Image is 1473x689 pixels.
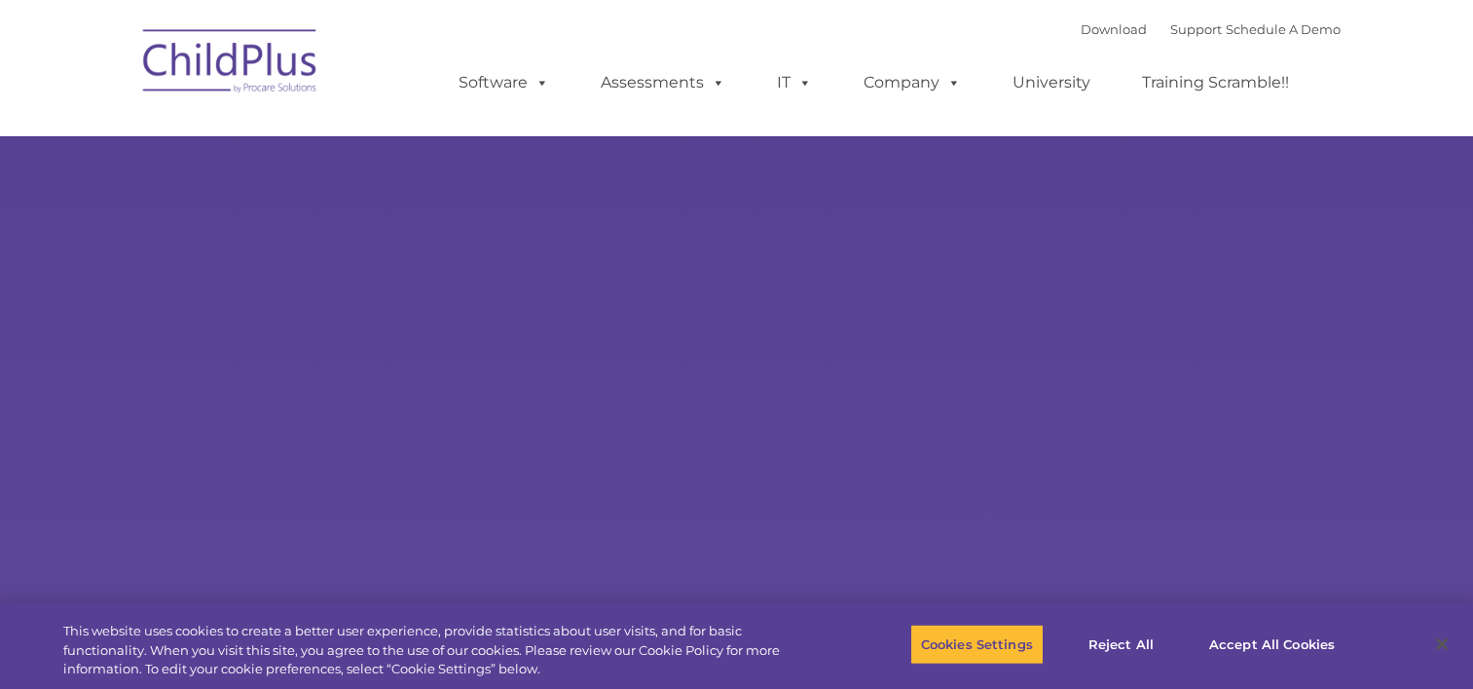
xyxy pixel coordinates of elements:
a: Company [844,63,980,102]
img: ChildPlus by Procare Solutions [133,16,328,113]
button: Close [1420,623,1463,666]
button: Accept All Cookies [1198,624,1345,665]
a: University [993,63,1110,102]
button: Reject All [1060,624,1182,665]
button: Cookies Settings [910,624,1044,665]
a: Training Scramble!! [1123,63,1308,102]
a: Download [1081,21,1147,37]
a: Software [439,63,569,102]
a: Assessments [581,63,745,102]
a: IT [757,63,831,102]
a: Schedule A Demo [1226,21,1341,37]
a: Support [1170,21,1222,37]
div: This website uses cookies to create a better user experience, provide statistics about user visit... [63,622,810,679]
font: | [1081,21,1341,37]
